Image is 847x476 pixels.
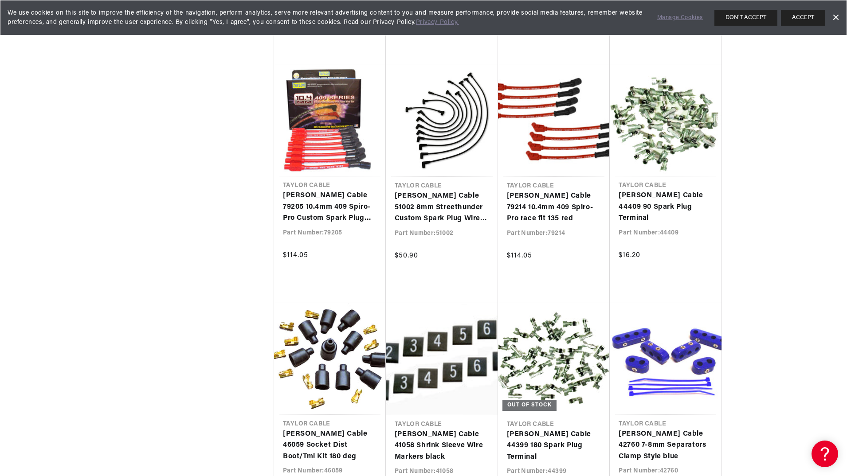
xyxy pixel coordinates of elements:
a: [PERSON_NAME] Cable 44399 180 Spark Plug Terminal [507,429,601,463]
a: [PERSON_NAME] Cable 79214 10.4mm 409 Spiro-Pro race fit 135 red [507,191,601,225]
a: [PERSON_NAME] Cable 79205 10.4mm 409 Spiro-Pro Custom Spark Plug Wires red [283,190,377,224]
a: [PERSON_NAME] Cable 44409 90 Spark Plug Terminal [619,190,713,224]
a: Privacy Policy. [416,19,459,26]
a: [PERSON_NAME] Cable 46059 Socket Dist Boot/Tml Kit 180 deg [283,429,377,463]
button: DON'T ACCEPT [714,10,777,26]
span: We use cookies on this site to improve the efficiency of the navigation, perform analytics, serve... [8,8,645,27]
a: Dismiss Banner [829,11,842,24]
a: [PERSON_NAME] Cable 42760 7-8mm Separators Clamp Style blue [619,429,713,463]
a: [PERSON_NAME] Cable 51002 8mm Streethunder Custom Spark Plug Wires 8 cyl black [395,191,489,225]
a: [PERSON_NAME] Cable 41058 Shrink Sleeve Wire Markers black [395,429,489,463]
a: Manage Cookies [657,13,703,23]
button: ACCEPT [781,10,825,26]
